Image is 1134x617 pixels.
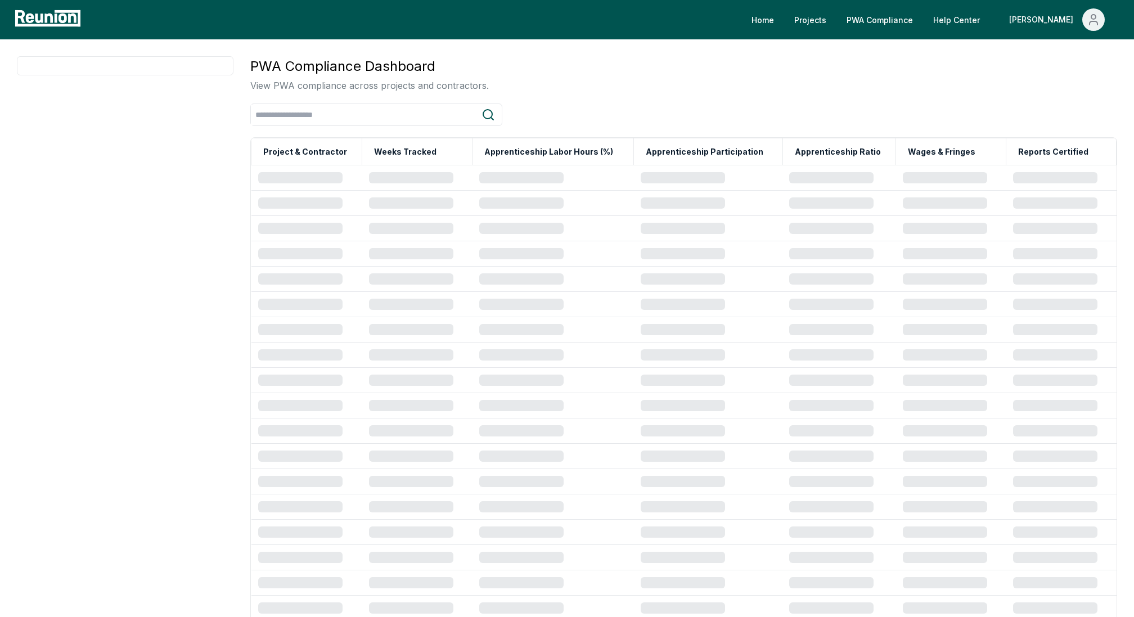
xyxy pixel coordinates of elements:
[250,79,489,92] p: View PWA compliance across projects and contractors.
[1016,141,1091,163] button: Reports Certified
[906,141,978,163] button: Wages & Fringes
[742,8,783,31] a: Home
[785,8,835,31] a: Projects
[643,141,766,163] button: Apprenticeship Participation
[742,8,1123,31] nav: Main
[250,56,489,76] h3: PWA Compliance Dashboard
[1009,8,1078,31] div: [PERSON_NAME]
[924,8,989,31] a: Help Center
[372,141,439,163] button: Weeks Tracked
[793,141,883,163] button: Apprenticeship Ratio
[1000,8,1114,31] button: [PERSON_NAME]
[838,8,922,31] a: PWA Compliance
[261,141,349,163] button: Project & Contractor
[482,141,615,163] button: Apprenticeship Labor Hours (%)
